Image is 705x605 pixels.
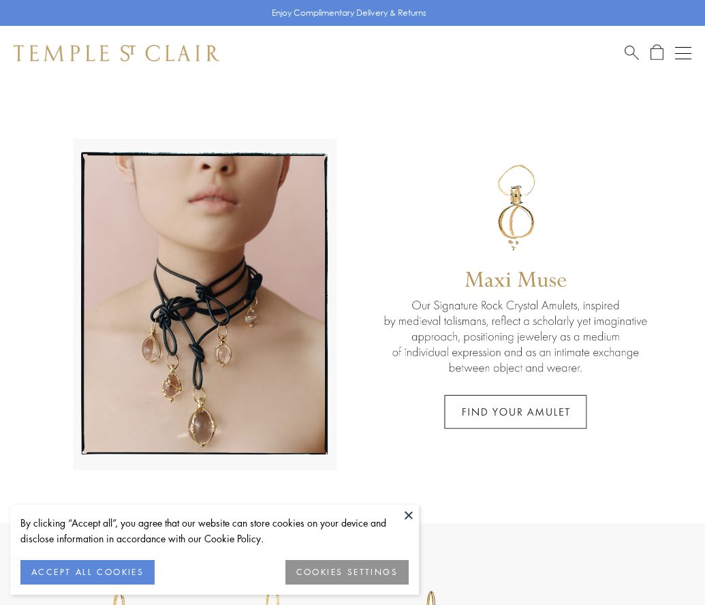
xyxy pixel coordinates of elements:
img: Temple St. Clair [14,45,219,61]
a: Open Shopping Bag [651,44,663,61]
button: Open navigation [675,45,691,61]
button: ACCEPT ALL COOKIES [20,560,155,585]
a: Search [625,44,639,61]
p: Enjoy Complimentary Delivery & Returns [272,6,426,20]
button: COOKIES SETTINGS [285,560,409,585]
div: By clicking “Accept all”, you agree that our website can store cookies on your device and disclos... [20,515,409,546]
